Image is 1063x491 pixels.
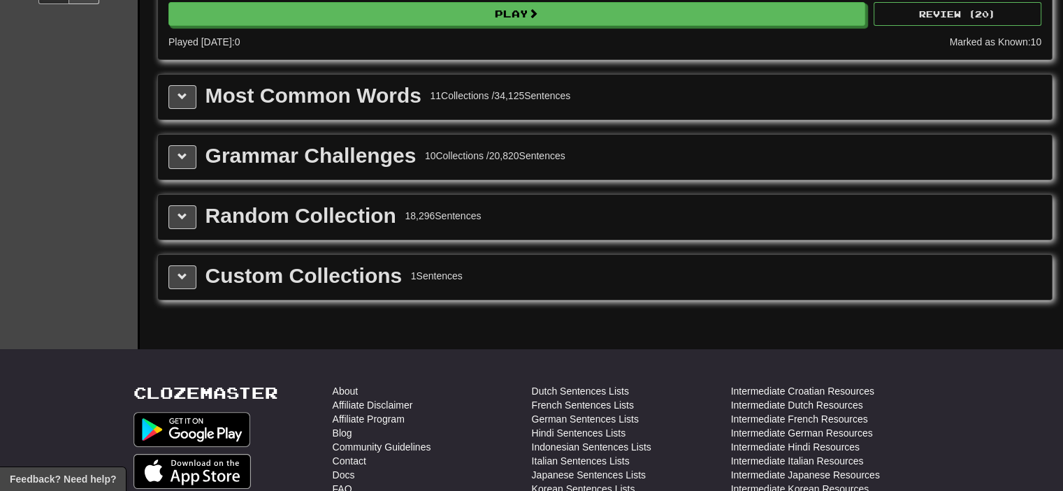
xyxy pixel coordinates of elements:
a: Affiliate Program [333,412,405,426]
button: Review (20) [874,2,1041,26]
span: Played [DATE]: 0 [168,36,240,47]
a: Intermediate Japanese Resources [731,468,880,482]
a: Indonesian Sentences Lists [532,440,651,454]
span: Open feedback widget [10,472,116,486]
a: Japanese Sentences Lists [532,468,646,482]
a: Contact [333,454,366,468]
img: Get it on Google Play [133,412,251,447]
a: Docs [333,468,355,482]
a: Italian Sentences Lists [532,454,630,468]
a: Intermediate Italian Resources [731,454,864,468]
a: French Sentences Lists [532,398,634,412]
div: Most Common Words [205,85,421,106]
a: Intermediate German Resources [731,426,873,440]
div: Grammar Challenges [205,145,417,166]
div: 10 Collections / 20,820 Sentences [425,149,565,163]
a: About [333,384,359,398]
img: Get it on App Store [133,454,252,489]
a: Intermediate Croatian Resources [731,384,874,398]
div: Custom Collections [205,265,403,286]
a: Clozemaster [133,384,278,402]
button: Play [168,2,865,26]
a: German Sentences Lists [532,412,639,426]
div: 11 Collections / 34,125 Sentences [430,89,570,103]
a: Intermediate Dutch Resources [731,398,863,412]
a: Hindi Sentences Lists [532,426,626,440]
div: Marked as Known: 10 [949,35,1041,49]
a: Intermediate French Resources [731,412,868,426]
div: 1 Sentences [411,269,463,283]
div: 18,296 Sentences [405,209,481,223]
a: Affiliate Disclaimer [333,398,413,412]
a: Community Guidelines [333,440,431,454]
div: Random Collection [205,205,396,226]
a: Blog [333,426,352,440]
a: Dutch Sentences Lists [532,384,629,398]
a: Intermediate Hindi Resources [731,440,860,454]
